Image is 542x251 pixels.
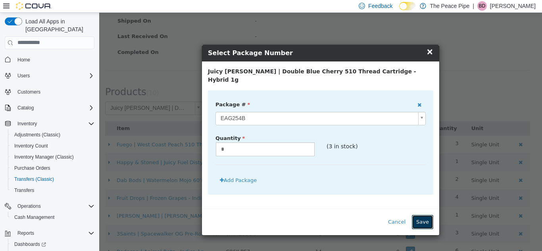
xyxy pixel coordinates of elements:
[368,2,392,10] span: Feedback
[490,1,536,11] p: [PERSON_NAME]
[11,163,94,173] span: Purchase Orders
[14,103,37,113] button: Catalog
[14,214,54,220] span: Cash Management
[227,130,327,138] p: (3 in stock)
[14,176,54,182] span: Transfers (Classic)
[17,230,34,236] span: Reports
[8,163,98,174] button: Purchase Orders
[11,213,94,222] span: Cash Management
[313,202,334,217] button: Save
[11,152,94,162] span: Inventory Manager (Classic)
[8,212,98,223] button: Cash Management
[14,55,33,65] a: Home
[11,240,94,249] span: Dashboards
[2,228,98,239] button: Reports
[14,71,94,80] span: Users
[11,174,57,184] a: Transfers (Classic)
[116,161,162,175] button: Add Package
[430,1,470,11] p: The Peace Pipe
[2,118,98,129] button: Inventory
[14,143,48,149] span: Inventory Count
[14,187,34,194] span: Transfers
[11,163,54,173] a: Purchase Orders
[14,87,44,97] a: Customers
[2,86,98,98] button: Customers
[2,201,98,212] button: Operations
[11,213,58,222] a: Cash Management
[14,71,33,80] button: Users
[109,36,334,45] h4: Select Package Number
[11,186,37,195] a: Transfers
[11,130,94,140] span: Adjustments (Classic)
[109,55,334,71] label: Juicy [PERSON_NAME] | Double Blue Cherry 510 Thread Cartridge - Hybrid 1g
[8,239,98,250] a: Dashboards
[117,100,316,112] span: EAG254B
[17,203,41,209] span: Operations
[14,119,94,128] span: Inventory
[11,152,77,162] a: Inventory Manager (Classic)
[116,89,151,95] span: Package #
[8,185,98,196] button: Transfers
[2,102,98,113] button: Catalog
[479,1,486,11] span: BD
[14,87,94,97] span: Customers
[14,119,40,128] button: Inventory
[8,151,98,163] button: Inventory Manager (Classic)
[14,228,37,238] button: Reports
[16,2,52,10] img: Cova
[17,57,30,63] span: Home
[17,89,40,95] span: Customers
[8,140,98,151] button: Inventory Count
[8,129,98,140] button: Adjustments (Classic)
[116,123,146,128] span: Quantity
[284,202,311,217] button: Cancel
[399,2,416,10] input: Dark Mode
[22,17,94,33] span: Load All Apps in [GEOGRAPHIC_DATA]
[11,240,49,249] a: Dashboards
[2,70,98,81] button: Users
[14,55,94,65] span: Home
[14,201,94,211] span: Operations
[8,174,98,185] button: Transfers (Classic)
[17,73,30,79] span: Users
[14,103,94,113] span: Catalog
[2,54,98,65] button: Home
[17,121,37,127] span: Inventory
[14,165,50,171] span: Purchase Orders
[14,241,46,247] span: Dashboards
[14,228,94,238] span: Reports
[11,130,63,140] a: Adjustments (Classic)
[473,1,474,11] p: |
[11,141,51,151] a: Inventory Count
[14,154,74,160] span: Inventory Manager (Classic)
[11,174,94,184] span: Transfers (Classic)
[14,132,60,138] span: Adjustments (Classic)
[14,201,44,211] button: Operations
[477,1,487,11] div: Brandon Duthie
[17,105,34,111] span: Catalog
[11,186,94,195] span: Transfers
[327,34,334,44] span: ×
[11,141,94,151] span: Inventory Count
